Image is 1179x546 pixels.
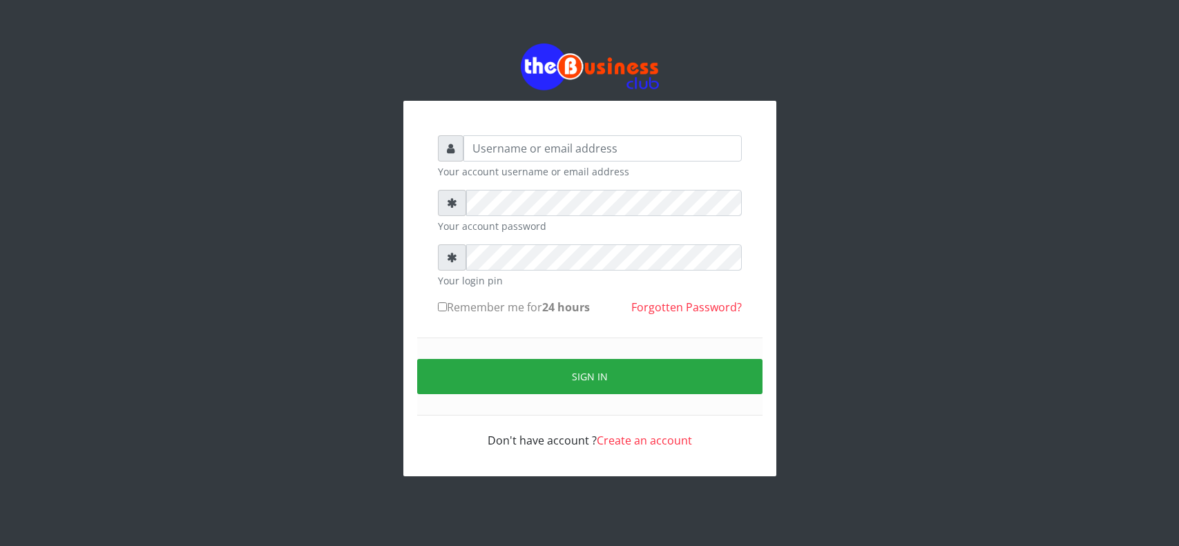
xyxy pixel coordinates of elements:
[438,164,742,179] small: Your account username or email address
[542,300,590,315] b: 24 hours
[438,302,447,311] input: Remember me for24 hours
[438,416,742,449] div: Don't have account ?
[597,433,692,448] a: Create an account
[438,219,742,233] small: Your account password
[438,299,590,315] label: Remember me for
[417,359,763,394] button: Sign in
[631,300,742,315] a: Forgotten Password?
[463,135,742,162] input: Username or email address
[438,273,742,288] small: Your login pin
